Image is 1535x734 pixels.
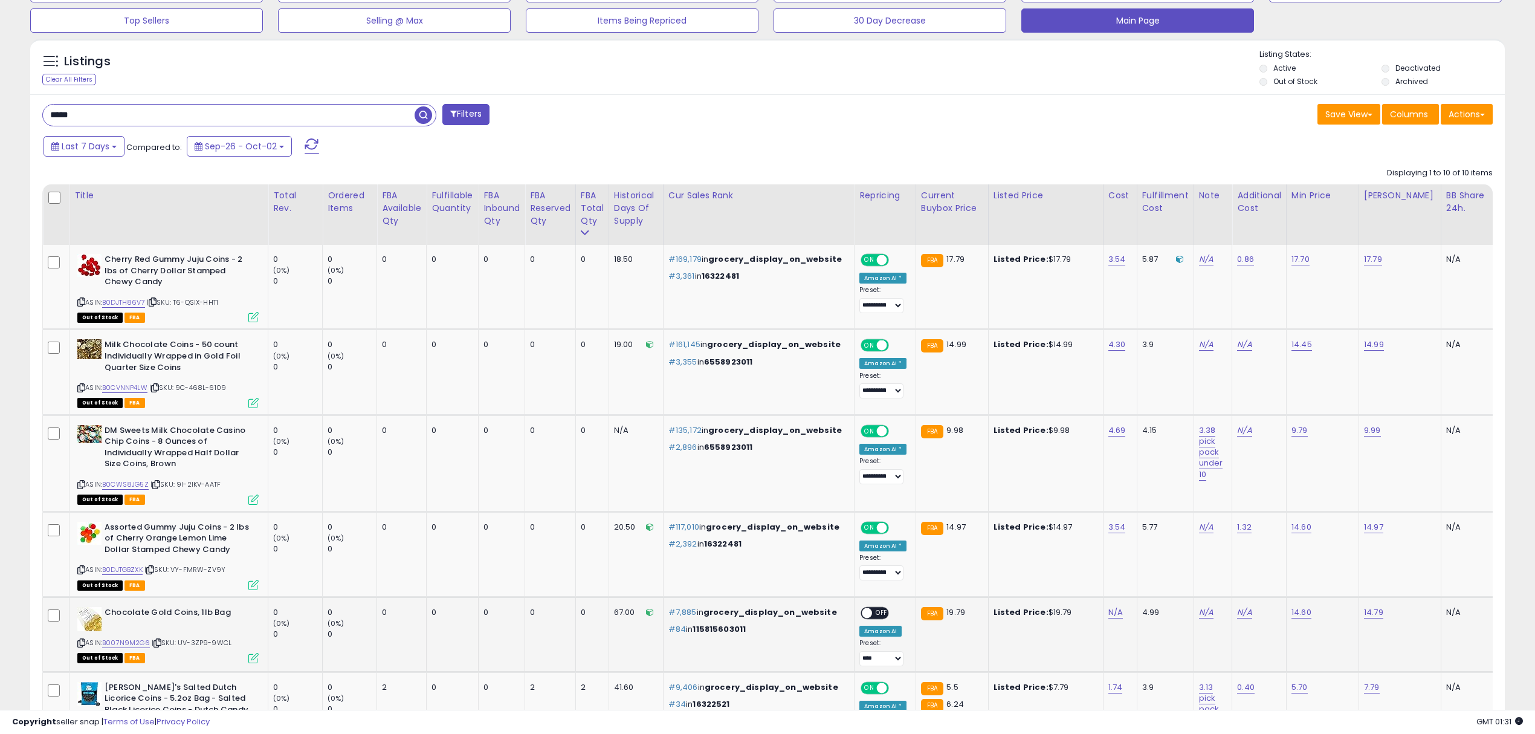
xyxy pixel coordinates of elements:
div: 0 [328,682,376,693]
div: Preset: [859,554,906,581]
span: grocery_display_on_website [705,681,838,693]
span: #3,361 [668,270,695,282]
a: 14.60 [1291,521,1311,533]
div: 0 [530,522,566,533]
div: Total Rev. [273,189,317,215]
p: in [668,522,845,533]
small: (0%) [273,351,290,361]
small: (0%) [328,533,344,543]
div: $17.79 [994,254,1094,265]
span: 16322481 [702,270,739,282]
div: N/A [1446,339,1486,350]
span: #84 [668,623,686,635]
span: | SKU: 9C-468L-6109 [149,383,226,392]
span: OFF [887,426,906,436]
span: #161,145 [668,339,700,350]
div: FBA Total Qty [581,189,604,227]
small: FBA [921,339,943,352]
h5: Listings [64,53,111,70]
div: 41.60 [614,682,654,693]
div: 0 [328,607,376,618]
a: N/A [1199,339,1213,351]
span: #2,896 [668,441,697,453]
b: Assorted Gummy Juju Coins - 2 lbs of Cherry Orange Lemon Lime Dollar Stamped Chewy Candy [105,522,251,559]
small: FBA [921,254,943,267]
div: N/A [614,425,654,436]
b: Listed Price: [994,339,1049,350]
span: FBA [124,653,145,663]
div: 0 [483,425,515,436]
a: 17.79 [1364,253,1382,265]
div: $14.99 [994,339,1094,350]
a: 14.79 [1364,606,1383,619]
p: in [668,539,845,550]
b: Chocolate Gold Coins, 1lb Bag [105,607,251,622]
a: 14.45 [1291,339,1312,351]
span: ON [862,255,877,265]
small: FBA [921,607,943,620]
span: All listings that are currently out of stock and unavailable for purchase on Amazon [77,495,123,505]
div: 0 [328,339,376,350]
a: 3.54 [1108,521,1126,533]
div: 0 [530,254,566,265]
div: 0 [273,682,322,693]
div: Amazon AI * [859,273,906,284]
span: OFF [887,683,906,693]
a: B0CVNNP4LW [102,383,147,393]
small: (0%) [273,533,290,543]
strong: Copyright [12,716,56,727]
div: $7.79 [994,682,1094,693]
span: grocery_display_on_website [706,521,839,533]
div: 0 [328,276,376,287]
a: 3.13 pick pack [1199,681,1220,715]
a: Terms of Use [103,716,155,727]
a: B0CWS8JG5Z [102,479,149,490]
small: (0%) [328,437,344,446]
img: 51pbTrlXTVL._SL40_.jpg [77,682,102,706]
div: 0 [273,276,322,287]
button: Sep-26 - Oct-02 [187,136,292,157]
div: N/A [1446,607,1486,618]
span: | SKU: UV-3ZP9-9WCL [152,638,231,648]
div: 0 [328,629,376,640]
div: 0 [483,682,515,693]
a: 1.74 [1108,681,1123,693]
b: Cherry Red Gummy Juju Coins - 2 lbs of Cherry Dollar Stamped Chewy Candy [105,254,251,291]
span: | SKU: VY-FMRW-ZV9Y [144,565,225,574]
div: 0 [273,425,322,436]
span: Compared to: [126,141,182,153]
div: 0 [328,362,376,372]
span: #7,885 [668,606,697,618]
div: 4.99 [1142,607,1184,618]
span: 14.97 [946,521,966,533]
div: Additional Cost [1237,189,1281,215]
div: 0 [273,447,322,458]
a: N/A [1237,606,1252,619]
a: B0DJTH86V7 [102,297,145,308]
div: 0 [581,339,599,350]
span: | SKU: T6-QSIX-HHT1 [147,297,218,307]
p: in [668,357,845,368]
div: 3.9 [1142,339,1184,350]
div: 0 [273,254,322,265]
div: 5.77 [1142,522,1184,533]
div: Fulfillment Cost [1142,189,1189,215]
span: | SKU: 9I-2IKV-AATF [150,479,221,489]
div: 0 [431,254,469,265]
div: 0 [581,425,599,436]
div: 0 [382,425,417,436]
small: (0%) [273,693,290,703]
label: Out of Stock [1273,76,1317,86]
span: All listings that are currently out of stock and unavailable for purchase on Amazon [77,313,123,323]
img: 41nKGltnUEL._SL40_.jpg [77,254,102,277]
div: 0 [483,522,515,533]
div: Preset: [859,639,906,666]
div: 0 [581,522,599,533]
a: 9.99 [1364,424,1381,437]
div: ASIN: [77,425,259,504]
span: grocery_display_on_website [708,424,842,436]
button: Selling @ Max [278,8,511,33]
div: 0 [273,607,322,618]
a: 0.40 [1237,681,1255,693]
div: 5.87 [1142,254,1184,265]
